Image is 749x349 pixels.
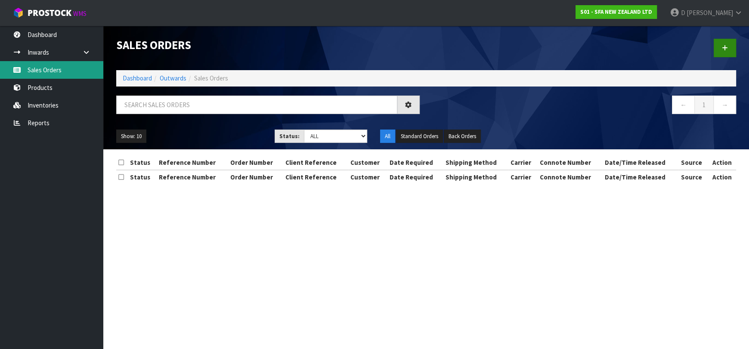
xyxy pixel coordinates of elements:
[709,170,737,184] th: Action
[387,156,443,170] th: Date Required
[580,8,652,15] strong: S01 - SFA NEW ZEALAND LTD
[538,156,603,170] th: Connote Number
[228,156,283,170] th: Order Number
[508,156,538,170] th: Carrier
[444,130,481,143] button: Back Orders
[283,156,348,170] th: Client Reference
[279,133,300,140] strong: Status:
[443,156,508,170] th: Shipping Method
[396,130,443,143] button: Standard Orders
[713,96,736,114] a: →
[709,156,737,170] th: Action
[387,170,443,184] th: Date Required
[194,74,228,82] span: Sales Orders
[128,170,157,184] th: Status
[380,130,395,143] button: All
[672,96,695,114] a: ←
[603,170,679,184] th: Date/Time Released
[603,156,679,170] th: Date/Time Released
[687,9,733,17] span: [PERSON_NAME]
[433,96,736,117] nav: Page navigation
[508,170,538,184] th: Carrier
[228,170,283,184] th: Order Number
[283,170,348,184] th: Client Reference
[116,96,397,114] input: Search sales orders
[348,170,387,184] th: Customer
[538,170,603,184] th: Connote Number
[28,7,71,19] span: ProStock
[678,156,708,170] th: Source
[73,9,87,18] small: WMS
[443,170,508,184] th: Shipping Method
[123,74,152,82] a: Dashboard
[116,39,420,51] h1: Sales Orders
[694,96,714,114] a: 1
[13,7,24,18] img: cube-alt.png
[116,130,146,143] button: Show: 10
[160,74,186,82] a: Outwards
[128,156,157,170] th: Status
[678,170,708,184] th: Source
[157,156,228,170] th: Reference Number
[157,170,228,184] th: Reference Number
[348,156,387,170] th: Customer
[681,9,685,17] span: D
